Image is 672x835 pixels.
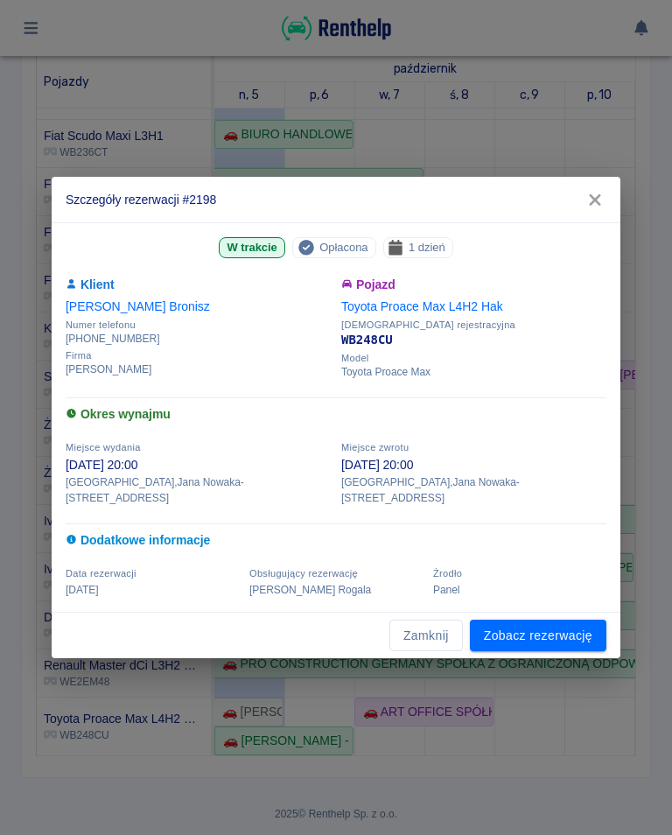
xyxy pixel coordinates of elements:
p: [PERSON_NAME] [66,361,331,377]
span: [DEMOGRAPHIC_DATA] rejestracyjna [341,319,606,331]
span: Data rezerwacji [66,568,136,579]
p: [PERSON_NAME] Rogala [249,582,423,598]
h2: Szczegóły rezerwacji #2198 [52,177,620,222]
span: 1 dzień [402,238,452,256]
span: Firma [66,350,331,361]
h6: Pojazd [341,276,606,294]
a: [PERSON_NAME] Bronisz [66,299,210,313]
p: Toyota Proace Max [341,364,606,380]
p: WB248CU [341,331,606,349]
span: Miejsce wydania [66,442,141,453]
p: [DATE] [66,582,239,598]
h6: Dodatkowe informacje [66,531,606,550]
span: W trakcie [220,238,283,256]
button: Zamknij [389,620,463,652]
p: Panel [433,582,606,598]
span: Żrodło [433,568,462,579]
h6: Okres wynajmu [66,405,606,424]
span: Model [341,353,606,364]
h6: Klient [66,276,331,294]
p: [GEOGRAPHIC_DATA] , Jana Nowaka-[STREET_ADDRESS] [66,474,331,506]
span: Obsługujący rezerwację [249,568,358,579]
span: Numer telefonu [66,319,331,331]
a: Toyota Proace Max L4H2 Hak [341,299,503,313]
p: [PHONE_NUMBER] [66,331,331,347]
p: [DATE] 20:00 [341,456,606,474]
p: [GEOGRAPHIC_DATA] , Jana Nowaka-[STREET_ADDRESS] [341,474,606,506]
span: Opłacona [312,238,374,256]
a: Zobacz rezerwację [470,620,606,652]
p: [DATE] 20:00 [66,456,331,474]
span: Miejsce zwrotu [341,442,409,453]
